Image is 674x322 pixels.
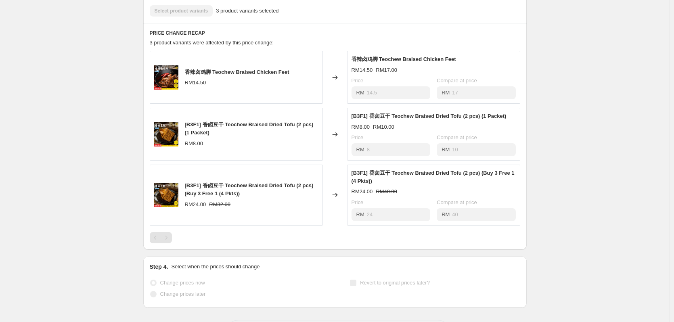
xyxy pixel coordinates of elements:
span: RM [356,146,364,153]
span: 香辣卤鸡脚 Teochew Braised Chicken Feet [352,56,456,62]
span: RM [442,146,450,153]
h2: Step 4. [150,263,168,271]
span: Price [352,134,364,140]
span: Compare at price [437,199,477,205]
h6: PRICE CHANGE RECAP [150,30,520,36]
nav: Pagination [150,232,172,243]
img: TeochewBraisedChickenFeet_8afdd11d-477c-47df-93c0-cd46fe3157e3_80x.png [154,65,178,90]
span: 3 product variants were affected by this price change: [150,40,274,46]
div: RM24.00 [185,201,206,209]
div: RM8.00 [185,140,203,148]
div: RM14.50 [352,66,373,74]
span: Compare at price [437,134,477,140]
img: TeochewBraisedDriedTofu_80x.png [154,183,178,207]
span: Price [352,77,364,84]
strike: RM10.00 [373,123,394,131]
span: RM [442,90,450,96]
img: TeochewBraisedDriedTofu_80x.png [154,122,178,146]
span: RM [356,211,364,217]
div: RM14.50 [185,79,206,87]
span: Change prices later [160,291,206,297]
p: Select when the prices should change [171,263,260,271]
span: [B3F1] 香卤豆干 Teochew Braised Dried Tofu (2 pcs) (Buy 3 Free 1 (4 Pkts)) [185,182,314,197]
span: Revert to original prices later? [360,280,430,286]
span: Compare at price [437,77,477,84]
span: Price [352,199,364,205]
span: [B3F1] 香卤豆干 Teochew Braised Dried Tofu (2 pcs) (1 Packet) [185,121,314,136]
strike: RM32.00 [209,201,230,209]
strike: RM17.00 [376,66,397,74]
span: 3 product variants selected [216,7,278,15]
span: RM [356,90,364,96]
span: [B3F1] 香卤豆干 Teochew Braised Dried Tofu (2 pcs) (1 Packet) [352,113,507,119]
span: RM [442,211,450,217]
span: Change prices now [160,280,205,286]
strike: RM40.00 [376,188,397,196]
span: 香辣卤鸡脚 Teochew Braised Chicken Feet [185,69,289,75]
div: RM8.00 [352,123,370,131]
div: RM24.00 [352,188,373,196]
span: [B3F1] 香卤豆干 Teochew Braised Dried Tofu (2 pcs) (Buy 3 Free 1 (4 Pkts)) [352,170,515,184]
